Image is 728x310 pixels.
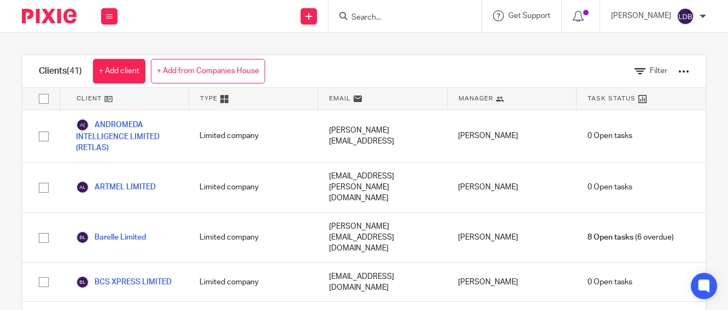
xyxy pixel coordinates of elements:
input: Select all [33,88,54,109]
span: (41) [67,67,82,75]
img: svg%3E [76,231,89,244]
span: 0 Open tasks [588,277,632,288]
a: Barelle Limited [76,231,146,244]
input: Search [350,13,449,23]
div: [PERSON_NAME] [447,213,576,263]
img: Pixie [22,9,77,23]
div: [PERSON_NAME] [447,110,576,162]
div: Limited company [189,213,318,263]
img: svg%3E [76,181,89,194]
img: svg%3E [76,276,89,289]
a: ARTMEL LIMITED [76,181,156,194]
div: [PERSON_NAME] [447,263,576,302]
span: 8 Open tasks [588,232,633,243]
span: Email [329,94,351,103]
a: BCS XPRESS LIMITED [76,276,172,289]
span: Get Support [508,12,550,20]
span: Filter [650,67,667,75]
span: Manager [459,94,493,103]
span: Client [77,94,102,103]
div: Limited company [189,110,318,162]
div: [EMAIL_ADDRESS][DOMAIN_NAME] [318,263,447,302]
img: svg%3E [76,118,89,132]
div: Limited company [189,163,318,212]
div: [EMAIL_ADDRESS][PERSON_NAME][DOMAIN_NAME] [318,163,447,212]
a: + Add client [93,59,145,84]
div: [PERSON_NAME] [447,163,576,212]
span: 0 Open tasks [588,182,632,193]
div: [PERSON_NAME][EMAIL_ADDRESS] [318,110,447,162]
span: Task Status [588,94,636,103]
span: 0 Open tasks [588,130,632,141]
div: Limited company [189,263,318,302]
h1: Clients [39,65,82,77]
a: ANDROMEDA INTELLIGENCE LIMITED (RETLAS) [76,118,178,154]
img: svg%3E [677,8,694,25]
span: (6 overdue) [588,232,674,243]
p: [PERSON_NAME] [611,10,671,21]
span: Type [200,94,218,103]
div: [PERSON_NAME][EMAIL_ADDRESS][DOMAIN_NAME] [318,213,447,263]
a: + Add from Companies House [151,59,265,84]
